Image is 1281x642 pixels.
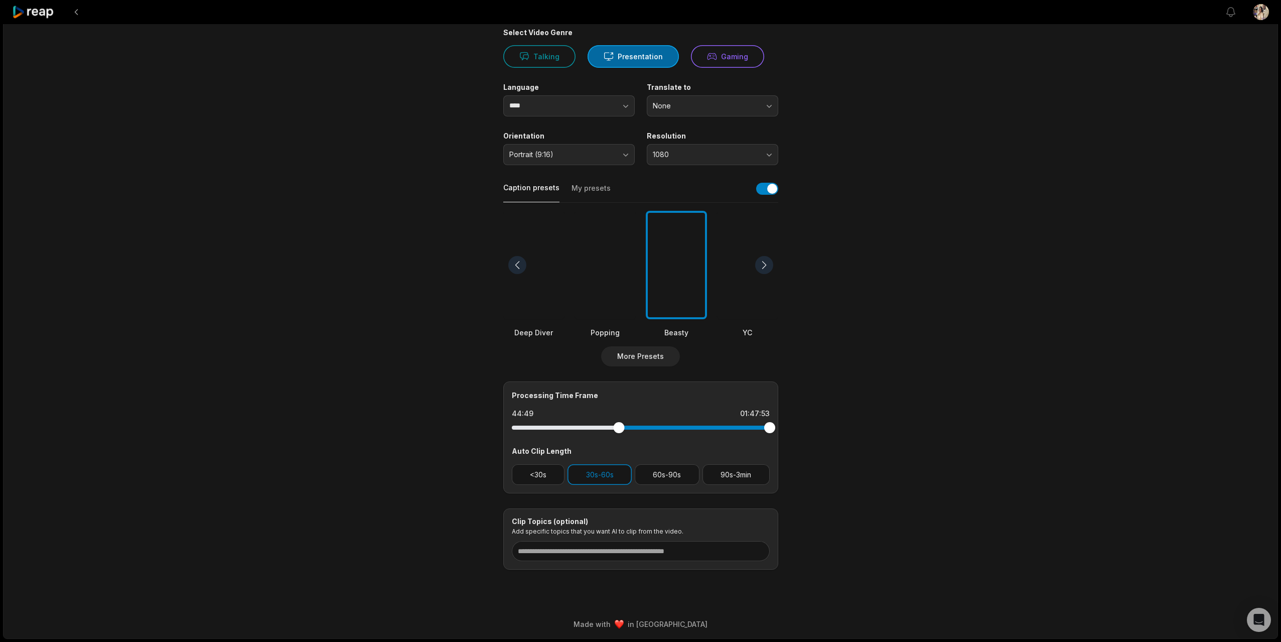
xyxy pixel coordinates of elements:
div: Select Video Genre [503,28,778,37]
span: 1080 [653,150,758,159]
button: Gaming [691,45,764,68]
div: YC [717,327,778,338]
label: Translate to [647,83,778,92]
button: More Presets [601,346,680,366]
div: Processing Time Frame [512,390,770,401]
button: Presentation [588,45,679,68]
div: Open Intercom Messenger [1247,608,1271,632]
div: 01:47:53 [740,409,770,419]
div: Clip Topics (optional) [512,517,770,526]
button: 30s-60s [567,464,632,485]
div: Beasty [646,327,707,338]
span: Portrait (9:16) [509,150,615,159]
div: Deep Diver [503,327,564,338]
img: heart emoji [615,620,624,629]
div: Popping [575,327,636,338]
label: Orientation [503,132,635,141]
div: Made with in [GEOGRAPHIC_DATA] [13,619,1268,629]
p: Add specific topics that you want AI to clip from the video. [512,528,770,535]
button: Talking [503,45,576,68]
button: None [647,95,778,116]
div: 44:49 [512,409,533,419]
span: None [653,101,758,110]
label: Resolution [647,132,778,141]
label: Language [503,83,635,92]
button: 1080 [647,144,778,165]
button: 90s-3min [702,464,770,485]
button: My presets [572,183,611,202]
button: Caption presets [503,183,559,202]
div: Auto Clip Length [512,446,770,456]
button: 60s-90s [635,464,699,485]
button: Portrait (9:16) [503,144,635,165]
button: <30s [512,464,565,485]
